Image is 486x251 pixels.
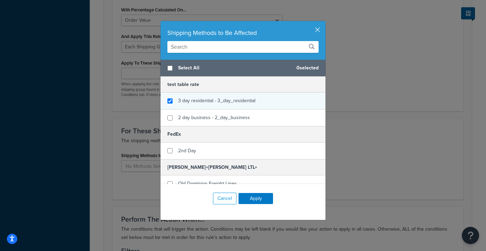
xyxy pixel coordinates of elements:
div: 0 selected [161,60,325,77]
input: Search [167,41,319,53]
span: Old Dominion Freight Lines [178,180,237,187]
span: 2 day business - 2_day_business [178,114,250,121]
h5: [PERSON_NAME]+[PERSON_NAME] LTL+ [161,159,325,175]
span: 2nd Day [178,147,196,154]
span: 3 day residential - 3_day_residential [178,97,255,104]
h5: FedEx [161,126,325,142]
h5: test table rate [161,77,325,93]
button: Cancel [213,193,236,204]
span: Select All [178,63,291,73]
button: Apply [239,193,273,204]
div: Shipping Methods to Be Affected [167,28,319,38]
